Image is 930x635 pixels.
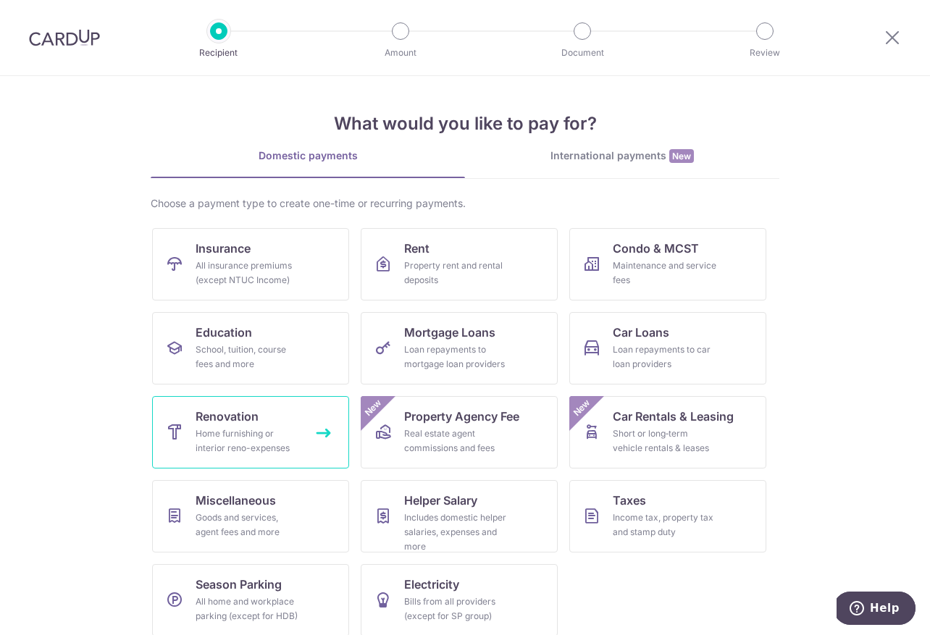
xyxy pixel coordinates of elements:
[613,258,717,287] div: Maintenance and service fees
[569,396,766,468] a: Car Rentals & LeasingShort or long‑term vehicle rentals & leasesNew
[404,342,508,371] div: Loan repayments to mortgage loan providers
[361,312,558,384] a: Mortgage LoansLoan repayments to mortgage loan providers
[404,594,508,623] div: Bills from all providers (except for SP group)
[669,149,694,163] span: New
[404,426,508,455] div: Real estate agent commissions and fees
[404,240,430,257] span: Rent
[196,240,251,257] span: Insurance
[165,46,272,60] p: Recipient
[152,396,349,468] a: RenovationHome furnishing or interior reno-expenses
[152,228,349,300] a: InsuranceAll insurance premiums (except NTUC Income)
[361,396,558,468] a: Property Agency FeeReal estate agent commissions and feesNew
[613,408,734,425] span: Car Rentals & Leasing
[196,510,300,539] div: Goods and services, agent fees and more
[613,426,717,455] div: Short or long‑term vehicle rentals & leases
[404,492,477,509] span: Helper Salary
[613,240,699,257] span: Condo & MCST
[404,408,519,425] span: Property Agency Fee
[33,10,63,23] span: Help
[569,228,766,300] a: Condo & MCSTMaintenance and service fees
[711,46,818,60] p: Review
[361,396,385,420] span: New
[404,324,495,341] span: Mortgage Loans
[361,228,558,300] a: RentProperty rent and rental deposits
[196,492,276,509] span: Miscellaneous
[529,46,636,60] p: Document
[613,510,717,539] div: Income tax, property tax and stamp duty
[196,576,282,593] span: Season Parking
[152,480,349,552] a: MiscellaneousGoods and services, agent fees and more
[196,258,300,287] div: All insurance premiums (except NTUC Income)
[404,258,508,287] div: Property rent and rental deposits
[569,312,766,384] a: Car LoansLoan repayments to car loan providers
[613,492,646,509] span: Taxes
[465,148,779,164] div: International payments
[404,576,459,593] span: Electricity
[404,510,508,554] div: Includes domestic helper salaries, expenses and more
[196,408,259,425] span: Renovation
[570,396,594,420] span: New
[29,29,100,46] img: CardUp
[151,148,465,163] div: Domestic payments
[569,480,766,552] a: TaxesIncome tax, property tax and stamp duty
[613,342,717,371] div: Loan repayments to car loan providers
[196,342,300,371] div: School, tuition, course fees and more
[196,426,300,455] div: Home furnishing or interior reno-expenses
[613,324,669,341] span: Car Loans
[196,594,300,623] div: All home and workplace parking (except for HDB)
[196,324,252,341] span: Education
[347,46,454,60] p: Amount
[152,312,349,384] a: EducationSchool, tuition, course fees and more
[151,196,779,211] div: Choose a payment type to create one-time or recurring payments.
[361,480,558,552] a: Helper SalaryIncludes domestic helper salaries, expenses and more
[151,111,779,137] h4: What would you like to pay for?
[837,592,916,628] iframe: Opens a widget where you can find more information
